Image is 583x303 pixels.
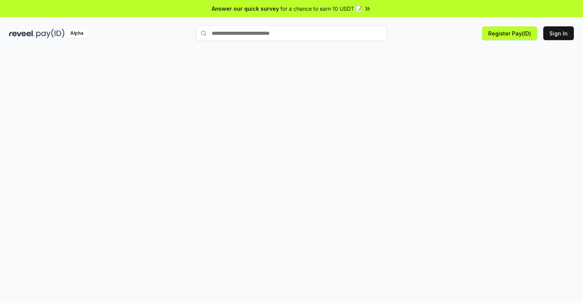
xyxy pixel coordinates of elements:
[543,26,574,40] button: Sign In
[482,26,537,40] button: Register Pay(ID)
[9,29,35,38] img: reveel_dark
[280,5,362,13] span: for a chance to earn 10 USDT 📝
[66,29,87,38] div: Alpha
[212,5,279,13] span: Answer our quick survey
[36,29,65,38] img: pay_id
